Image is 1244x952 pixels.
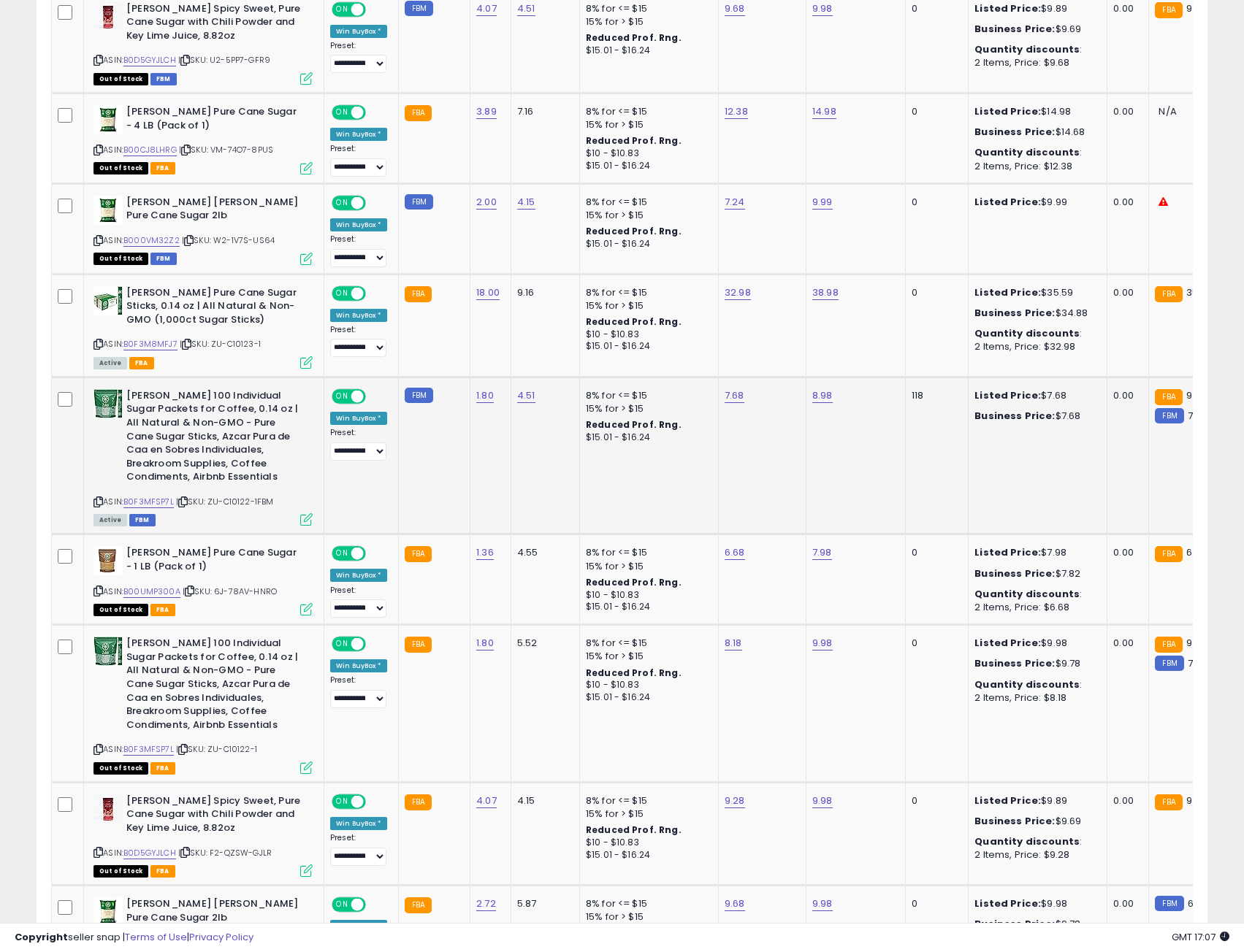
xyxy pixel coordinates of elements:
[1113,2,1137,15] div: 0.00
[725,388,744,403] a: 7.68
[974,656,1055,670] b: Business Price:
[974,326,1080,340] b: Quantity discounts
[974,601,1096,614] div: 2 Items, Price: $6.68
[333,390,351,402] span: ON
[586,286,707,299] div: 8% for <= $15
[176,743,257,755] span: | SKU: ZU-C10122-1
[476,636,494,650] a: 1.80
[974,1,1041,15] b: Listed Price:
[1113,794,1137,807] div: 0.00
[150,253,177,265] span: FBM
[586,679,707,691] div: $10 - $10.83
[126,196,304,226] b: [PERSON_NAME] [PERSON_NAME] Pure Cane Sugar 2lb
[94,604,148,616] span: All listings that are currently out of stock and unavailable for purchase on Amazon
[405,105,432,121] small: FBA
[126,286,304,331] b: [PERSON_NAME] Pure Cane Sugar Sticks, 0.14 oz | All Natural & Non-GMO (1,000ct Sugar Sticks)
[586,118,707,131] div: 15% for > $15
[126,794,304,839] b: [PERSON_NAME] Spicy Sweet, Pure Cane Sugar with Chili Powder and Key Lime Juice, 8.82oz
[330,659,387,672] div: Win BuyBox *
[476,545,494,560] a: 1.36
[586,225,682,237] b: Reduced Prof. Rng.
[183,586,277,597] span: | SKU: 6J-78AV-HNRO
[586,546,707,559] div: 8% for <= $15
[974,104,1041,118] b: Listed Price:
[974,196,1096,209] div: $9.99
[974,285,1041,299] b: Listed Price:
[974,145,1080,159] b: Quantity discounts
[517,388,535,403] a: 4.51
[586,209,707,222] div: 15% for > $15
[94,794,313,875] div: ASIN:
[150,865,175,878] span: FBA
[364,3,387,15] span: OFF
[364,899,387,911] span: OFF
[333,196,351,209] span: ON
[586,105,707,118] div: 8% for <= $15
[123,54,176,66] a: B0D5GYJLCH
[974,677,1080,691] b: Quantity discounts
[586,807,707,821] div: 15% for > $15
[126,389,304,488] b: [PERSON_NAME] 100 Individual Sugar Packets for Coffee, 0.14 oz | All Natural & Non-GMO - Pure Can...
[974,42,1080,56] b: Quantity discounts
[974,409,1055,423] b: Business Price:
[333,287,351,299] span: ON
[364,795,387,807] span: OFF
[94,162,148,174] span: All listings that are currently out of stock and unavailable for purchase on Amazon
[330,144,387,177] div: Preset:
[330,234,387,267] div: Preset:
[150,73,177,85] span: FBM
[125,930,187,944] a: Terms of Use
[812,285,839,300] a: 38.98
[974,897,1096,910] div: $9.98
[1155,2,1182,18] small: FBA
[94,2,313,83] div: ASIN:
[333,3,351,15] span: ON
[725,1,745,16] a: 9.68
[974,43,1096,56] div: :
[1113,105,1137,118] div: 0.00
[586,431,707,444] div: $15.01 - $16.24
[476,388,494,403] a: 1.80
[725,195,745,210] a: 7.24
[15,930,68,944] strong: Copyright
[812,794,833,808] a: 9.98
[364,107,387,119] span: OFF
[330,309,387,322] div: Win BuyBox *
[912,2,957,15] div: 0
[330,41,387,74] div: Preset:
[1186,1,1207,15] span: 9.89
[586,45,707,57] div: $15.01 - $16.24
[178,54,270,66] span: | SKU: U2-5PP7-GFR9
[1186,636,1207,650] span: 9.99
[179,144,273,156] span: | SKU: VM-74O7-8PUS
[517,794,568,807] div: 4.15
[1113,389,1137,402] div: 0.00
[912,286,957,299] div: 0
[517,546,568,559] div: 4.55
[476,794,497,808] a: 4.07
[333,638,351,650] span: ON
[974,340,1096,353] div: 2 Items, Price: $32.98
[330,817,387,830] div: Win BuyBox *
[974,307,1096,320] div: $34.88
[129,514,156,526] span: FBM
[1155,389,1182,405] small: FBA
[586,196,707,209] div: 8% for <= $15
[150,762,175,775] span: FBA
[476,897,496,911] a: 2.72
[330,833,387,866] div: Preset:
[912,105,957,118] div: 0
[364,390,387,402] span: OFF
[333,107,351,119] span: ON
[94,514,127,526] span: All listings currently available for purchase on Amazon
[94,253,148,265] span: All listings that are currently out of stock and unavailable for purchase on Amazon
[586,849,707,861] div: $15.01 - $16.24
[974,410,1096,423] div: $7.68
[123,338,178,350] a: B0F3M8MFJ7
[974,306,1055,320] b: Business Price:
[1113,546,1137,559] div: 0.00
[405,286,432,302] small: FBA
[974,388,1041,402] b: Listed Price:
[912,794,957,807] div: 0
[94,2,123,31] img: 51COef2L1tL._SL40_.jpg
